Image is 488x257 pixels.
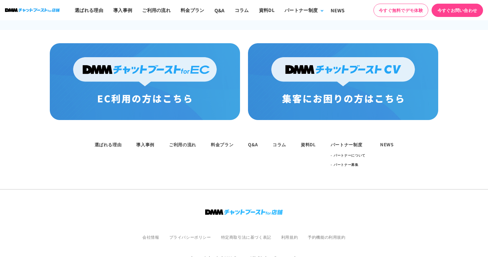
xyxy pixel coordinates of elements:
[5,8,60,12] img: ロゴ
[334,160,359,169] a: パートナー募集
[334,151,366,160] a: パートナーについて
[308,234,345,240] a: 予約機能の利用規約
[142,234,159,240] a: 会社情報
[248,141,258,148] a: Q&A
[169,234,211,240] a: プライバシーポリシー
[273,141,286,148] a: コラム
[95,141,122,148] a: 選ばれる理由
[432,4,483,17] a: 今すぐお問い合わせ
[281,234,298,240] a: 利用規約
[373,4,428,17] a: 今すぐ無料でデモ体験
[211,141,233,148] a: 料金プラン
[136,141,154,148] a: 導入事例
[301,141,316,148] a: 資料DL
[285,7,318,14] div: パートナー制度
[221,234,271,240] a: 特定商取引法に基づく表記
[169,141,196,148] a: ご利用の流れ
[380,141,394,148] a: NEWS
[331,141,366,148] div: パートナー制度
[205,209,283,215] img: ロゴ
